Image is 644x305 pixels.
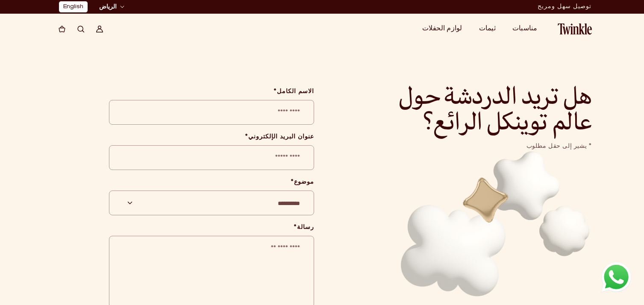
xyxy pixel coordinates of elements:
[507,21,549,38] summary: مناسبات
[474,21,507,38] summary: ثيمات
[71,20,90,38] summary: يبحث
[63,3,83,12] a: English
[422,26,462,32] a: لوازم الحفلات
[512,26,538,32] a: مناسبات
[99,3,117,12] span: الرياض
[417,21,474,38] summary: لوازم الحفلات
[526,144,592,149] span: * يشير إلى حقل مطلوب
[558,23,592,35] img: Twinkle
[384,86,592,138] h2: هل تريد الدردشة حول عالم توينكل الرائع؟
[538,0,591,13] p: توصيل سهل ومريح
[538,0,591,13] div: إعلان
[97,2,127,12] button: الرياض
[479,26,496,32] a: ثيمات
